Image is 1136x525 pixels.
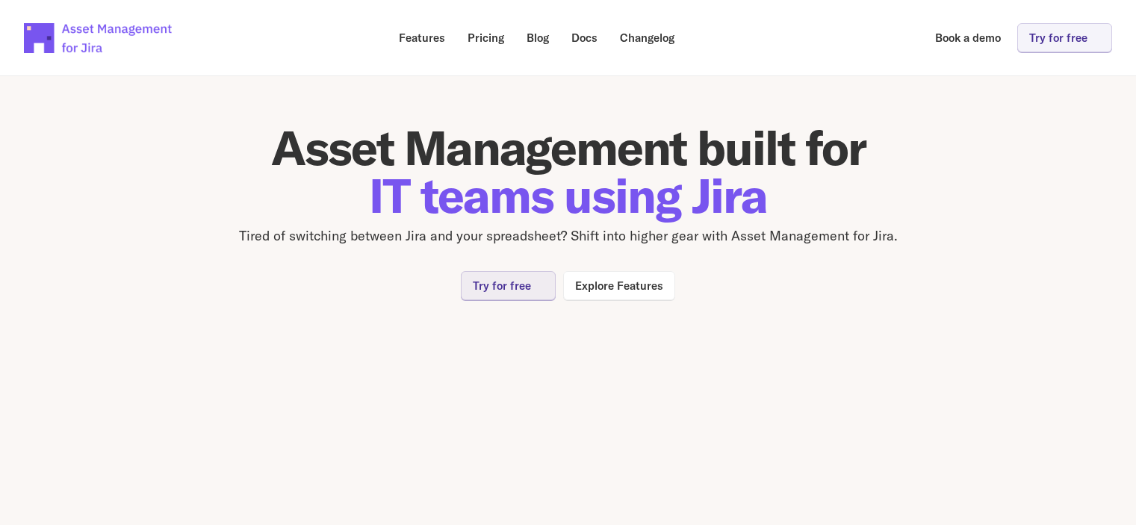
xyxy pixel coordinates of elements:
a: Docs [561,23,608,52]
a: Features [388,23,456,52]
p: Try for free [1029,32,1087,43]
p: Changelog [620,32,674,43]
p: Explore Features [575,280,663,291]
p: Tired of switching between Jira and your spreadsheet? Shift into higher gear with Asset Managemen... [120,226,1016,247]
a: Pricing [457,23,515,52]
p: Blog [527,32,549,43]
a: Changelog [609,23,685,52]
p: Features [399,32,445,43]
h1: Asset Management built for [120,124,1016,220]
p: Docs [571,32,598,43]
a: Blog [516,23,559,52]
a: Try for free [461,271,556,300]
a: Explore Features [563,271,675,300]
a: Book a demo [925,23,1011,52]
p: Pricing [468,32,504,43]
p: Book a demo [935,32,1001,43]
p: Try for free [473,280,531,291]
span: IT teams using Jira [369,165,767,226]
a: Try for free [1017,23,1112,52]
